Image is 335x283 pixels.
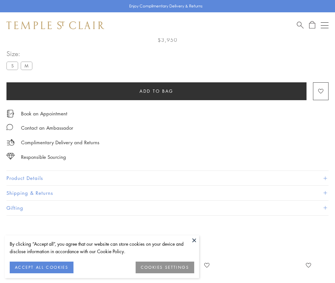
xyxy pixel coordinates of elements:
label: S [6,62,18,70]
p: Complimentary Delivery and Returns [21,138,99,147]
button: Shipping & Returns [6,186,329,200]
img: icon_delivery.svg [6,138,15,147]
button: Product Details [6,171,329,185]
div: By clicking “Accept all”, you agree that our website can store cookies on your device and disclos... [10,240,194,255]
a: Book an Appointment [21,110,67,117]
label: M [21,62,32,70]
button: ACCEPT ALL COOKIES [10,262,73,273]
span: Size: [6,48,35,59]
img: icon_sourcing.svg [6,153,15,159]
span: Add to bag [140,88,173,95]
a: Search [297,21,304,29]
button: Gifting [6,201,329,215]
img: MessageIcon-01_2.svg [6,124,13,130]
p: Enjoy Complimentary Delivery & Returns [129,3,203,9]
div: Responsible Sourcing [21,153,66,161]
div: Contact an Ambassador [21,124,73,132]
img: icon_appointment.svg [6,110,14,117]
span: $3,950 [158,36,177,44]
button: Open navigation [321,21,329,29]
button: Add to bag [6,82,307,100]
button: COOKIES SETTINGS [136,262,194,273]
img: Temple St. Clair [6,21,104,29]
a: Open Shopping Bag [309,21,315,29]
